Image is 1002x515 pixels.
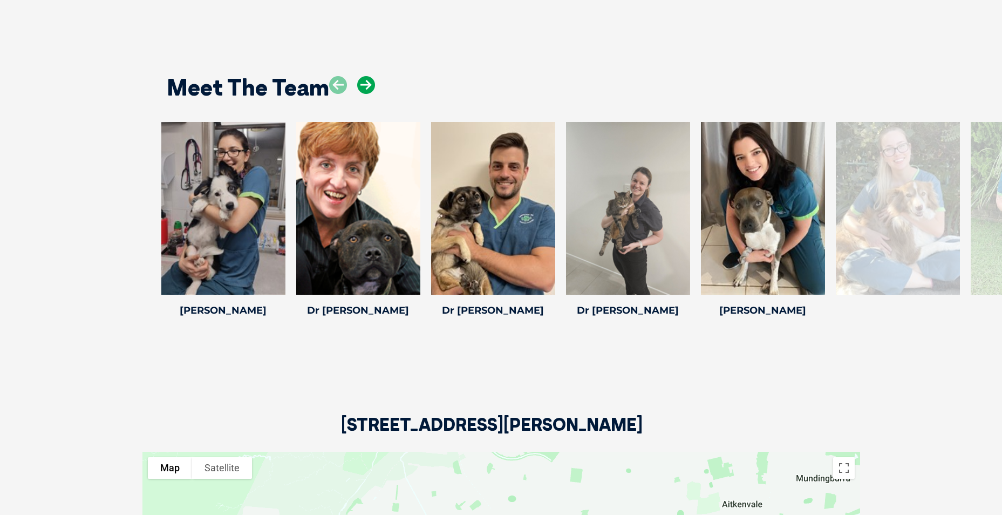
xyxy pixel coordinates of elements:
button: Show street map [148,457,192,479]
button: Show satellite imagery [192,457,252,479]
h4: [PERSON_NAME] [701,306,825,315]
h4: [PERSON_NAME] [161,306,285,315]
h4: Dr [PERSON_NAME] [296,306,420,315]
h2: Meet The Team [167,76,329,99]
h4: Dr [PERSON_NAME] [566,306,690,315]
h2: [STREET_ADDRESS][PERSON_NAME] [341,416,643,452]
button: Toggle fullscreen view [833,457,855,479]
h4: Dr [PERSON_NAME] [431,306,555,315]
